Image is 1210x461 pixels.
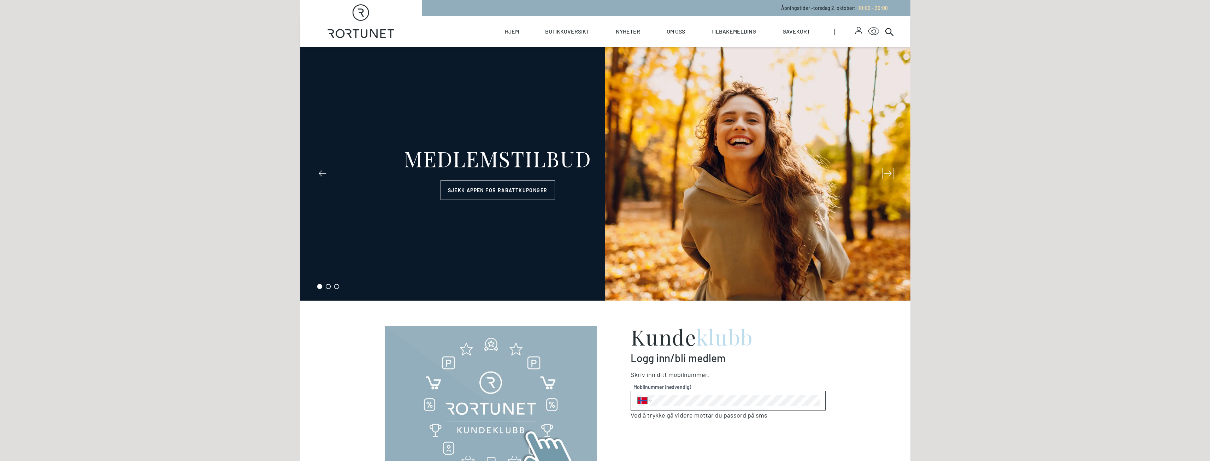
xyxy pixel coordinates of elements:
button: Open Accessibility Menu [868,26,879,37]
a: Om oss [667,16,685,47]
section: carousel-slider [300,47,910,301]
a: Butikkoversikt [545,16,589,47]
iframe: reCAPTCHA [631,431,738,459]
div: MEDLEMSTILBUD [404,148,591,169]
span: 10:00 - 20:00 [858,5,888,11]
p: Logg inn/bli medlem [631,351,826,364]
p: Skriv inn ditt [631,370,826,379]
a: Sjekk appen for rabattkuponger [441,180,555,200]
span: Mobilnummer . [668,371,709,378]
p: Åpningstider - torsdag 2. oktober : [781,4,888,12]
a: Tilbakemelding [711,16,756,47]
a: 10:00 - 20:00 [856,5,888,11]
span: | [834,16,856,47]
a: Gavekort [783,16,810,47]
span: klubb [696,323,753,351]
h2: Kunde [631,326,826,347]
p: Ved å trykke gå videre mottar du passord på sms [631,410,826,420]
a: Hjem [505,16,519,47]
a: Nyheter [616,16,640,47]
span: Mobilnummer (nødvendig) [633,383,823,391]
div: slide 1 of 3 [300,47,910,301]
